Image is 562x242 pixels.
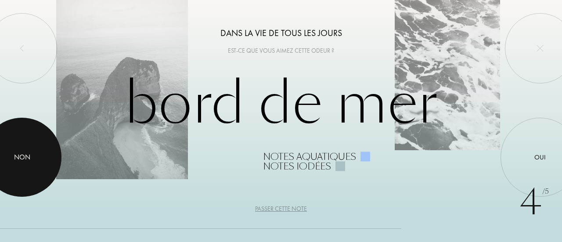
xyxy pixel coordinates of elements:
div: Bord de Mer [56,71,506,171]
div: 4 [519,176,549,229]
div: Non [14,152,30,163]
img: quit_onboard.svg [537,45,544,52]
div: Notes iodées [263,161,331,171]
img: left_onboard.svg [18,45,25,52]
div: Oui [534,152,546,163]
div: Notes aquatiques [263,152,356,161]
div: Passer cette note [255,204,307,213]
span: /5 [542,187,549,197]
